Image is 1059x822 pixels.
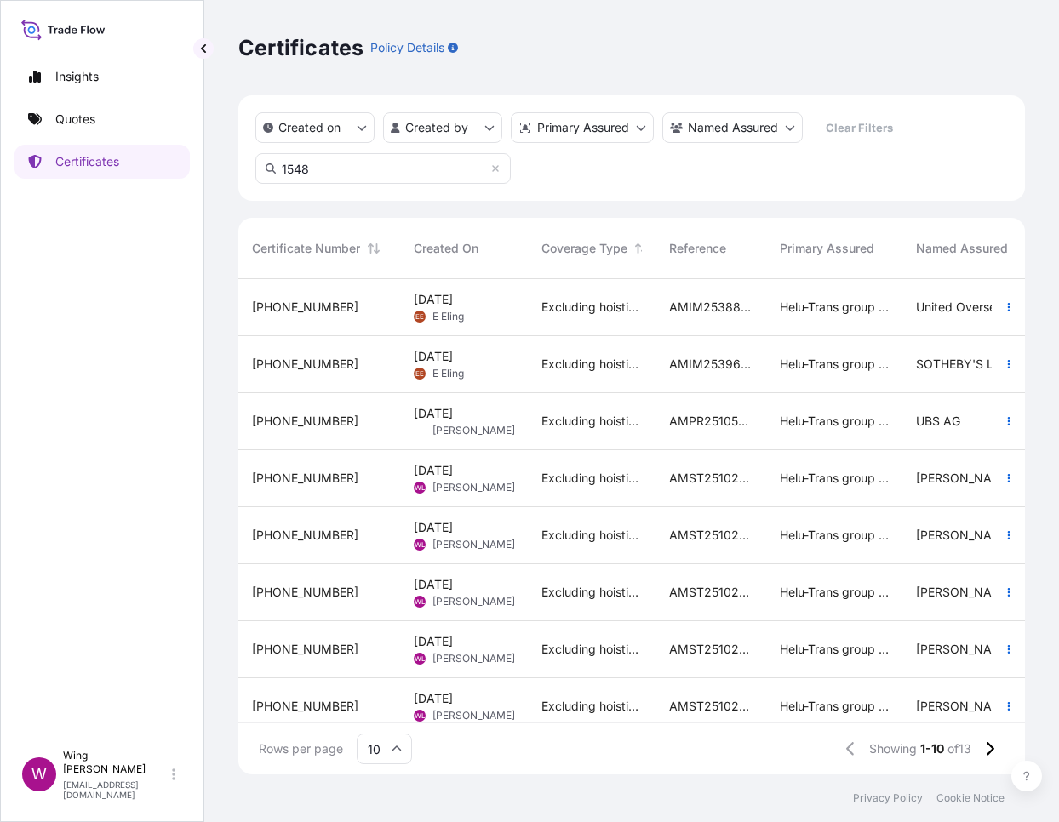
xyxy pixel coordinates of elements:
[414,348,453,365] span: [DATE]
[669,527,753,544] span: AMST2510220ALAL
[853,791,923,805] a: Privacy Policy
[780,356,889,373] span: Helu-Trans group of companies and their subsidiaries
[252,240,360,257] span: Certificate Number
[916,584,1016,601] span: [PERSON_NAME] [PERSON_NAME]
[541,470,642,487] span: Excluding hoisting
[414,405,453,422] span: [DATE]
[780,527,889,544] span: Helu-Trans group of companies and their subsidiaries
[414,576,453,593] span: [DATE]
[541,413,642,430] span: Excluding hoisting
[511,112,654,143] button: distributor Filter options
[259,740,343,757] span: Rows per page
[916,698,1016,715] span: [PERSON_NAME] [PERSON_NAME]
[669,413,753,430] span: AMPR2510589ZYZY
[252,641,358,658] span: [PHONE_NUMBER]
[252,584,358,601] span: [PHONE_NUMBER]
[541,527,642,544] span: Excluding hoisting
[541,584,642,601] span: Excluding hoisting
[669,470,753,487] span: AMST2510220ALAL
[916,240,1008,257] span: Named Assured
[669,299,753,316] span: AMIM253882YCZL
[688,119,778,136] p: Named Assured
[370,39,444,56] p: Policy Details
[669,240,726,257] span: Reference
[780,641,889,658] span: Helu-Trans group of companies and their subsidiaries
[238,34,363,61] p: Certificates
[780,698,889,715] span: Helu-Trans group of companies and their subsidiaries
[780,470,889,487] span: Helu-Trans group of companies and their subsidiaries
[415,365,424,382] span: EE
[63,779,169,800] p: [EMAIL_ADDRESS][DOMAIN_NAME]
[780,299,889,316] span: Helu-Trans group of companies and their subsidiaries
[916,527,1016,544] span: [PERSON_NAME] [PERSON_NAME]
[255,153,511,184] input: Search Certificate or Reference...
[916,413,960,430] span: UBS AG
[432,367,464,380] span: E Eling
[14,60,190,94] a: Insights
[415,593,426,610] span: WL
[947,740,971,757] span: of 13
[662,112,803,143] button: cargoOwner Filter options
[432,709,515,722] span: [PERSON_NAME]
[252,299,358,316] span: [PHONE_NUMBER]
[541,240,627,257] span: Coverage Type
[869,740,917,757] span: Showing
[415,650,426,667] span: WL
[415,479,426,496] span: WL
[415,308,424,325] span: EE
[55,68,99,85] p: Insights
[415,422,425,439] span: CT
[414,240,478,257] span: Created On
[363,238,384,259] button: Sort
[278,119,341,136] p: Created on
[252,527,358,544] span: [PHONE_NUMBER]
[414,462,453,479] span: [DATE]
[432,481,515,494] span: [PERSON_NAME]
[414,519,453,536] span: [DATE]
[936,791,1005,805] a: Cookie Notice
[415,707,426,724] span: WL
[541,698,642,715] span: Excluding hoisting
[432,538,515,551] span: [PERSON_NAME]
[31,766,47,783] span: W
[432,652,515,665] span: [PERSON_NAME]
[432,424,515,437] span: [PERSON_NAME]
[252,413,358,430] span: [PHONE_NUMBER]
[916,641,1016,658] span: [PERSON_NAME] [PERSON_NAME]
[252,698,358,715] span: [PHONE_NUMBER]
[669,698,753,715] span: AMST2510220ALAL
[55,153,119,170] p: Certificates
[252,356,358,373] span: [PHONE_NUMBER]
[780,413,889,430] span: Helu-Trans group of companies and their subsidiaries
[916,356,1016,373] span: SOTHEBY'S LONDON (AMIM253966CWCW)
[811,114,907,141] button: Clear Filters
[252,470,358,487] span: [PHONE_NUMBER]
[780,584,889,601] span: Helu-Trans group of companies and their subsidiaries
[405,119,468,136] p: Created by
[414,690,453,707] span: [DATE]
[414,291,453,308] span: [DATE]
[383,112,502,143] button: createdBy Filter options
[14,102,190,136] a: Quotes
[916,299,1016,316] span: United Overseas Bank Limited (AMIM253882YCZL)
[63,749,169,776] p: Wing [PERSON_NAME]
[631,238,651,259] button: Sort
[826,119,893,136] p: Clear Filters
[916,470,1016,487] span: [PERSON_NAME] [PERSON_NAME]
[14,145,190,179] a: Certificates
[541,299,642,316] span: Excluding hoisting
[432,595,515,608] span: [PERSON_NAME]
[780,240,874,257] span: Primary Assured
[541,356,642,373] span: Excluding hoisting
[669,584,753,601] span: AMST2510220ALAL
[415,536,426,553] span: WL
[432,310,464,323] span: E Eling
[669,641,753,658] span: AMST2510220ALAL
[669,356,753,373] span: AMIM253966CWCW
[537,119,629,136] p: Primary Assured
[255,112,375,143] button: createdOn Filter options
[414,633,453,650] span: [DATE]
[920,740,944,757] span: 1-10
